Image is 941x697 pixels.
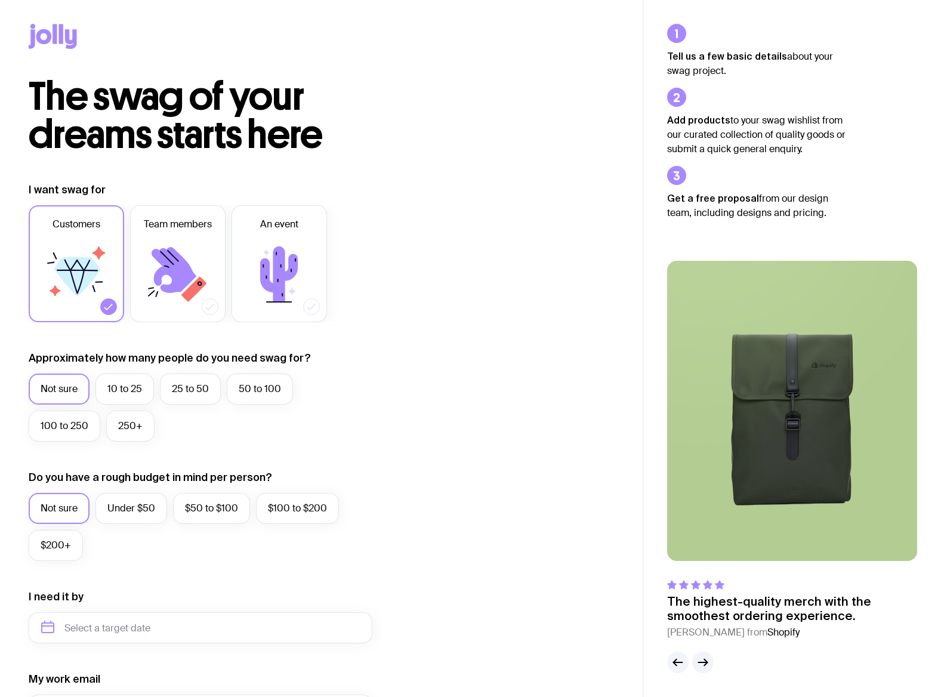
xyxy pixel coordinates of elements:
[767,626,800,639] span: Shopify
[29,672,100,686] label: My work email
[667,113,846,156] p: to your swag wishlist from our curated collection of quality goods or submit a quick general enqu...
[144,217,212,232] span: Team members
[29,590,84,604] label: I need it by
[106,411,155,442] label: 250+
[667,49,846,78] p: about your swag project.
[667,625,917,640] cite: [PERSON_NAME] from
[29,411,100,442] label: 100 to 250
[667,193,759,203] strong: Get a free proposal
[227,374,293,405] label: 50 to 100
[260,217,298,232] span: An event
[53,217,100,232] span: Customers
[667,115,730,125] strong: Add products
[29,351,311,365] label: Approximately how many people do you need swag for?
[29,612,372,643] input: Select a target date
[95,374,154,405] label: 10 to 25
[29,530,83,561] label: $200+
[29,374,90,405] label: Not sure
[160,374,221,405] label: 25 to 50
[667,191,846,220] p: from our design team, including designs and pricing.
[256,493,339,524] label: $100 to $200
[29,73,323,158] span: The swag of your dreams starts here
[29,183,106,197] label: I want swag for
[173,493,250,524] label: $50 to $100
[667,594,917,623] p: The highest-quality merch with the smoothest ordering experience.
[667,51,787,61] strong: Tell us a few basic details
[29,470,272,485] label: Do you have a rough budget in mind per person?
[29,493,90,524] label: Not sure
[95,493,167,524] label: Under $50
